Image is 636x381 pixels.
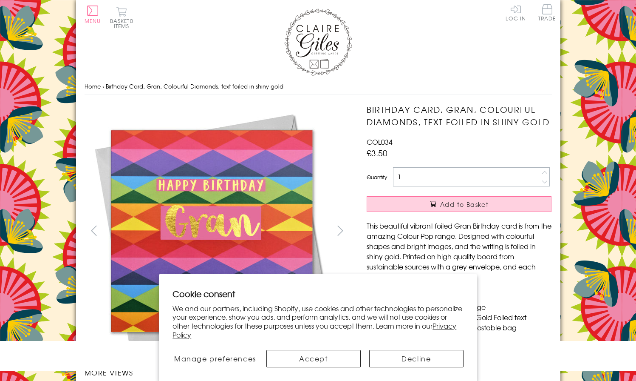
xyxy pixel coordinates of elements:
[172,350,257,367] button: Manage preferences
[440,200,489,209] span: Add to Basket
[110,7,133,29] button: Basket0 items
[266,350,361,367] button: Accept
[106,82,283,90] span: Birthday Card, Gran, Colourful Diamonds, text foiled in shiny gold
[172,321,456,340] a: Privacy Policy
[84,103,339,359] img: Birthday Card, Gran, Colourful Diamonds, text foiled in shiny gold
[350,103,605,359] img: Birthday Card, Gran, Colourful Diamonds, text foiled in shiny gold
[538,4,556,21] span: Trade
[85,82,101,90] a: Home
[367,221,551,282] p: This beautiful vibrant foiled Gran Birthday card is from the amazing Colour Pop range. Designed w...
[367,103,551,128] h1: Birthday Card, Gran, Colourful Diamonds, text foiled in shiny gold
[367,147,387,159] span: £3.50
[174,353,256,364] span: Manage preferences
[85,17,101,25] span: Menu
[102,82,104,90] span: ›
[367,137,393,147] span: COL034
[331,221,350,240] button: next
[369,350,464,367] button: Decline
[284,9,352,76] img: Claire Giles Greetings Cards
[367,196,551,212] button: Add to Basket
[85,78,552,95] nav: breadcrumbs
[85,367,350,378] h3: More views
[172,304,464,339] p: We and our partners, including Shopify, use cookies and other technologies to personalize your ex...
[85,221,104,240] button: prev
[114,17,133,30] span: 0 items
[538,4,556,23] a: Trade
[367,173,387,181] label: Quantity
[506,4,526,21] a: Log In
[172,288,464,300] h2: Cookie consent
[85,6,101,23] button: Menu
